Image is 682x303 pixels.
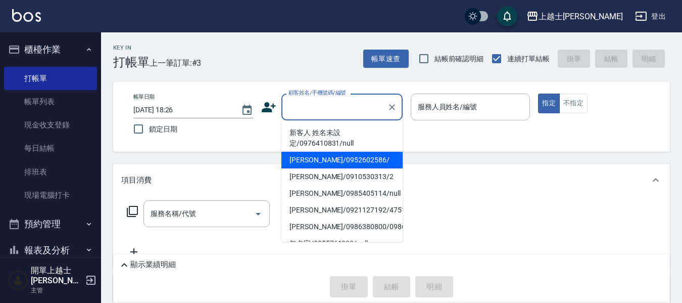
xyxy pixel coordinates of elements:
[4,211,97,237] button: 預約管理
[4,160,97,184] a: 排班表
[434,54,484,64] span: 結帳前確認明細
[250,206,266,222] button: Open
[235,98,259,122] button: Choose date, selected date is 2025-09-05
[4,113,97,137] a: 現金收支登錄
[121,175,152,186] p: 項目消費
[281,185,403,202] li: [PERSON_NAME]/0985405114/null
[281,202,403,219] li: [PERSON_NAME]/0921127192/4751
[12,9,41,22] img: Logo
[133,102,231,118] input: YYYY/MM/DD hh:mm
[559,94,588,113] button: 不指定
[4,90,97,113] a: 帳單列表
[631,7,670,26] button: 登出
[538,94,560,113] button: 指定
[281,124,403,152] li: 新客人 姓名未設定/0976410831/null
[150,57,202,69] span: 上一筆訂單:#3
[4,184,97,207] a: 現場電腦打卡
[497,6,517,26] button: save
[539,10,623,23] div: 上越士[PERSON_NAME]
[113,45,150,51] h2: Key In
[522,6,627,27] button: 上越士[PERSON_NAME]
[149,124,177,135] span: 鎖定日期
[31,266,82,286] h5: 開單上越士[PERSON_NAME]
[4,67,97,90] a: 打帳單
[113,55,150,69] h3: 打帳單
[288,89,346,97] label: 顧客姓名/手機號碼/編號
[281,219,403,235] li: [PERSON_NAME]/0986380800/0986380800
[281,152,403,168] li: [PERSON_NAME]/0952602586/
[31,286,82,295] p: 主管
[133,93,155,101] label: 帳單日期
[281,168,403,185] li: [PERSON_NAME]/0910530313/2
[130,259,176,270] p: 顯示業績明細
[385,100,399,114] button: Clear
[363,50,409,68] button: 帳單速查
[8,270,28,290] img: Person
[4,237,97,264] button: 報表及分析
[4,36,97,63] button: 櫃檯作業
[4,137,97,160] a: 每日結帳
[281,235,403,252] li: 無名字/0955761033/null
[507,54,550,64] span: 連續打單結帳
[113,164,670,196] div: 項目消費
